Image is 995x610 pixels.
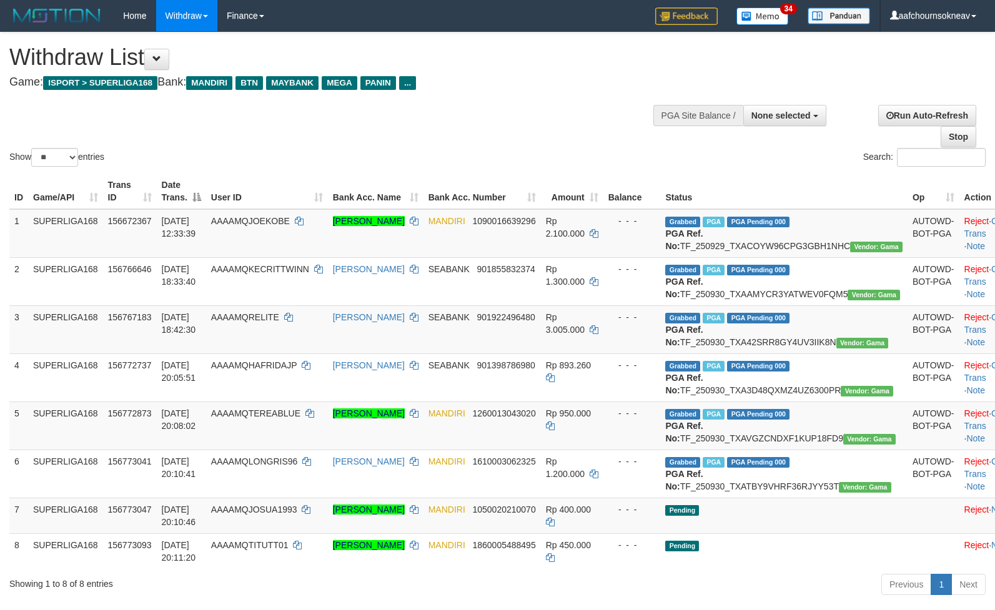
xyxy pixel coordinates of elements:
[157,174,206,209] th: Date Trans.: activate to sort column descending
[333,360,405,370] a: [PERSON_NAME]
[108,504,152,514] span: 156773047
[477,360,535,370] span: Copy 901398786980 to clipboard
[162,540,196,563] span: [DATE] 20:11:20
[608,503,656,516] div: - - -
[546,360,591,370] span: Rp 893.260
[966,433,985,443] a: Note
[964,456,989,466] a: Reject
[472,504,535,514] span: Copy 1050020210070 to clipboard
[964,216,989,226] a: Reject
[333,456,405,466] a: [PERSON_NAME]
[103,174,157,209] th: Trans ID: activate to sort column ascending
[878,105,976,126] a: Run Auto-Refresh
[964,264,989,274] a: Reject
[266,76,319,90] span: MAYBANK
[472,540,535,550] span: Copy 1860005488495 to clipboard
[162,456,196,479] span: [DATE] 20:10:41
[9,174,28,209] th: ID
[665,361,700,371] span: Grabbed
[428,540,465,550] span: MANDIRI
[751,111,811,121] span: None selected
[727,313,790,323] span: PGA Pending
[546,456,585,479] span: Rp 1.200.000
[186,76,232,90] span: MANDIRI
[546,216,585,239] span: Rp 2.100.000
[843,434,896,445] span: Vendor URL: https://trx31.1velocity.biz
[908,305,959,353] td: AUTOWD-BOT-PGA
[322,76,357,90] span: MEGA
[9,573,405,590] div: Showing 1 to 8 of 8 entries
[964,504,989,514] a: Reject
[808,7,870,24] img: panduan.png
[941,126,976,147] a: Stop
[477,312,535,322] span: Copy 901922496480 to clipboard
[477,264,535,274] span: Copy 901855832374 to clipboard
[743,105,826,126] button: None selected
[881,574,931,595] a: Previous
[665,457,700,468] span: Grabbed
[211,504,297,514] span: AAAAMQJOSUA1993
[665,313,700,323] span: Grabbed
[665,541,699,551] span: Pending
[665,265,700,275] span: Grabbed
[848,290,900,300] span: Vendor URL: https://trx31.1velocity.biz
[546,264,585,287] span: Rp 1.300.000
[665,409,700,420] span: Grabbed
[608,539,656,551] div: - - -
[423,174,541,209] th: Bank Acc. Number: activate to sort column ascending
[108,540,152,550] span: 156773093
[780,3,797,14] span: 34
[665,229,703,251] b: PGA Ref. No:
[660,450,907,498] td: TF_250930_TXATBY9VHRF36RJYY53T
[703,265,725,275] span: Marked by aafheankoy
[9,45,651,70] h1: Withdraw List
[660,401,907,450] td: TF_250930_TXAVGZCNDXF1KUP18FD9
[608,215,656,227] div: - - -
[333,540,405,550] a: [PERSON_NAME]
[897,148,986,167] input: Search:
[660,209,907,258] td: TF_250929_TXACOYW96CPG3GBH1NHC
[608,455,656,468] div: - - -
[108,312,152,322] span: 156767183
[660,305,907,353] td: TF_250930_TXA42SRR8GY4UV3IIK8N
[703,313,725,323] span: Marked by aafheankoy
[660,174,907,209] th: Status
[211,264,309,274] span: AAAAMQKECRITTWINN
[9,533,28,569] td: 8
[9,450,28,498] td: 6
[703,217,725,227] span: Marked by aafsengchandara
[428,216,465,226] span: MANDIRI
[9,148,104,167] label: Show entries
[428,264,470,274] span: SEABANK
[28,174,103,209] th: Game/API: activate to sort column ascending
[211,456,298,466] span: AAAAMQLONGRIS96
[333,408,405,418] a: [PERSON_NAME]
[665,421,703,443] b: PGA Ref. No:
[9,305,28,353] td: 3
[665,277,703,299] b: PGA Ref. No:
[162,216,196,239] span: [DATE] 12:33:39
[428,456,465,466] span: MANDIRI
[9,401,28,450] td: 5
[9,76,651,89] h4: Game: Bank:
[653,105,743,126] div: PGA Site Balance /
[908,450,959,498] td: AUTOWD-BOT-PGA
[43,76,157,90] span: ISPORT > SUPERLIGA168
[162,264,196,287] span: [DATE] 18:33:40
[108,360,152,370] span: 156772737
[28,533,103,569] td: SUPERLIGA168
[28,305,103,353] td: SUPERLIGA168
[603,174,661,209] th: Balance
[9,209,28,258] td: 1
[703,409,725,420] span: Marked by aafheankoy
[546,504,591,514] span: Rp 400.000
[546,312,585,335] span: Rp 3.005.000
[211,408,300,418] span: AAAAMQTEREABLUE
[836,338,889,348] span: Vendor URL: https://trx31.1velocity.biz
[428,504,465,514] span: MANDIRI
[665,325,703,347] b: PGA Ref. No:
[28,353,103,401] td: SUPERLIGA168
[162,312,196,335] span: [DATE] 18:42:30
[608,407,656,420] div: - - -
[951,574,986,595] a: Next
